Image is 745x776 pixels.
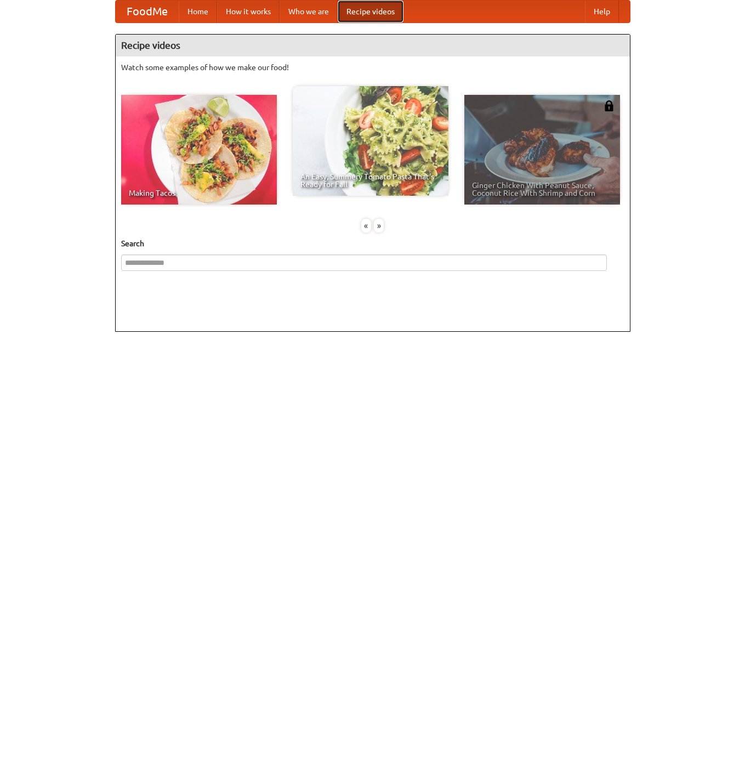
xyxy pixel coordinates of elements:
a: Who we are [280,1,338,22]
span: Making Tacos [129,189,269,197]
p: Watch some examples of how we make our food! [121,62,624,73]
span: An Easy, Summery Tomato Pasta That's Ready for Fall [300,173,441,188]
div: » [374,219,384,233]
a: Making Tacos [121,95,277,205]
a: Help [585,1,619,22]
a: An Easy, Summery Tomato Pasta That's Ready for Fall [293,86,448,196]
a: FoodMe [116,1,179,22]
h5: Search [121,238,624,249]
a: Home [179,1,217,22]
a: How it works [217,1,280,22]
img: 483408.png [604,100,615,111]
h4: Recipe videos [116,35,630,56]
a: Recipe videos [338,1,403,22]
div: « [361,219,371,233]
